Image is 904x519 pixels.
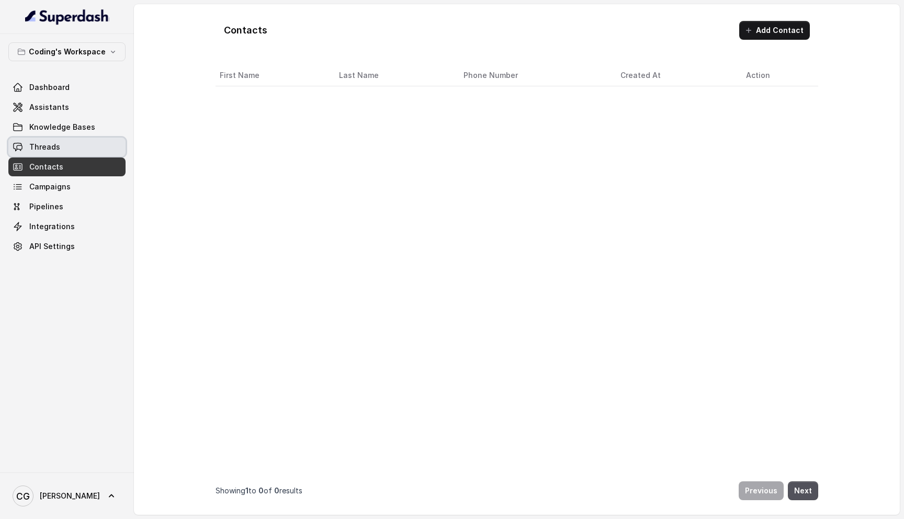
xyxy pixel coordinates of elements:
span: Integrations [29,221,75,232]
text: CG [16,491,30,502]
span: Campaigns [29,182,71,192]
a: [PERSON_NAME] [8,481,126,511]
h1: Contacts [224,22,267,39]
a: Contacts [8,157,126,176]
span: 0 [274,486,279,495]
button: Previous [739,481,784,500]
th: First Name [216,65,331,86]
span: 1 [245,486,248,495]
img: light.svg [25,8,109,25]
span: 0 [258,486,264,495]
span: Assistants [29,102,69,112]
a: Campaigns [8,177,126,196]
a: Assistants [8,98,126,117]
th: Action [738,65,818,86]
a: Threads [8,138,126,156]
button: Add Contact [739,21,810,40]
button: Next [788,481,818,500]
a: API Settings [8,237,126,256]
p: Showing to of results [216,486,302,496]
a: Dashboard [8,78,126,97]
th: Last Name [331,65,455,86]
span: Contacts [29,162,63,172]
a: Integrations [8,217,126,236]
span: Dashboard [29,82,70,93]
a: Pipelines [8,197,126,216]
span: [PERSON_NAME] [40,491,100,501]
span: API Settings [29,241,75,252]
th: Phone Number [455,65,612,86]
nav: Pagination [216,475,818,506]
span: Threads [29,142,60,152]
th: Created At [612,65,738,86]
a: Knowledge Bases [8,118,126,137]
span: Pipelines [29,201,63,212]
span: Knowledge Bases [29,122,95,132]
p: Coding's Workspace [29,46,106,58]
button: Coding's Workspace [8,42,126,61]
